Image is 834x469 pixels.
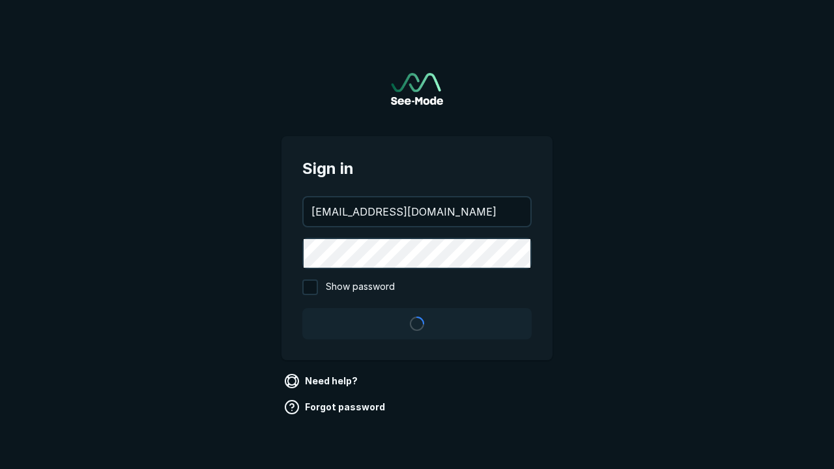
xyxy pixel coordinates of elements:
span: Sign in [302,157,532,180]
img: See-Mode Logo [391,73,443,105]
input: your@email.com [304,197,530,226]
a: Go to sign in [391,73,443,105]
span: Show password [326,279,395,295]
a: Need help? [281,371,363,391]
a: Forgot password [281,397,390,418]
